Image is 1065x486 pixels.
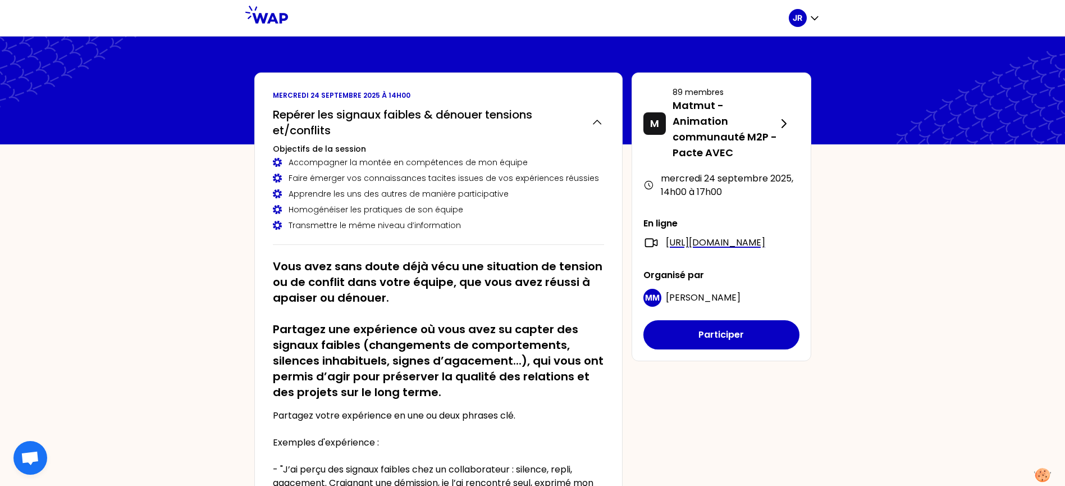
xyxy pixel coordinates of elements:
div: Ouvrir le chat [13,441,47,475]
p: 89 membres [673,87,777,98]
p: mercredi 24 septembre 2025 à 14h00 [273,91,604,100]
button: Participer [643,320,799,349]
div: Apprendre les uns des autres de manière participative [273,188,604,199]
button: JR [789,9,820,27]
div: mercredi 24 septembre 2025 , 14h00 à 17h00 [643,172,799,199]
a: [URL][DOMAIN_NAME] [666,236,765,249]
h3: Objectifs de la session [273,143,604,155]
p: En ligne [643,217,799,230]
h2: Repérer les signaux faibles & dénouer tensions et/conflits [273,107,582,138]
span: [PERSON_NAME] [666,291,741,304]
div: Accompagner la montée en compétences de mon équipe [273,157,604,168]
div: Homogénéiser les pratiques de son équipe [273,204,604,215]
div: Faire émerger vos connaissances tacites issues de vos expériences réussies [273,172,604,184]
div: Transmettre le même niveau d’information [273,220,604,231]
p: Matmut - Animation communauté M2P - Pacte AVEC [673,98,777,161]
p: M [650,116,659,131]
h2: Vous avez sans doute déjà vécu une situation de tension ou de conflit dans votre équipe, que vous... [273,258,604,400]
p: MM [645,292,660,303]
button: Repérer les signaux faibles & dénouer tensions et/conflits [273,107,604,138]
p: Organisé par [643,269,799,282]
p: JR [793,12,802,24]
